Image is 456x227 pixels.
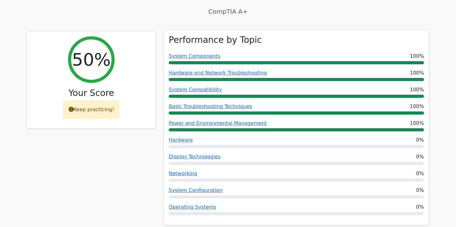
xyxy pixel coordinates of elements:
[416,170,424,177] span: 0%
[416,153,424,161] span: 0%
[169,170,197,176] a: Networking
[169,70,267,76] a: Hardware and Network Troubleshooting
[410,69,424,77] span: 100%
[410,120,424,127] span: 100%
[169,187,222,193] a: System Configuration
[416,187,424,194] span: 0%
[410,86,424,93] span: 100%
[410,103,424,110] span: 100%
[169,35,262,45] h3: Performance by Topic
[169,204,216,210] a: Operating Systems
[63,101,120,119] div: Keep practicing!
[169,120,267,126] a: Power and Environmental Management
[169,154,221,160] a: Display Technologies
[169,87,222,93] a: System Compatibility
[416,136,424,144] span: 0%
[410,52,424,60] span: 100%
[32,88,151,98] h3: Your Score
[169,137,193,143] a: Hardware
[416,203,424,211] span: 0%
[169,53,220,59] a: System Components
[27,7,429,16] p: CompTIA A+
[72,49,111,70] h2: 50%
[169,103,252,109] a: Basic Troubleshooting Techniques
